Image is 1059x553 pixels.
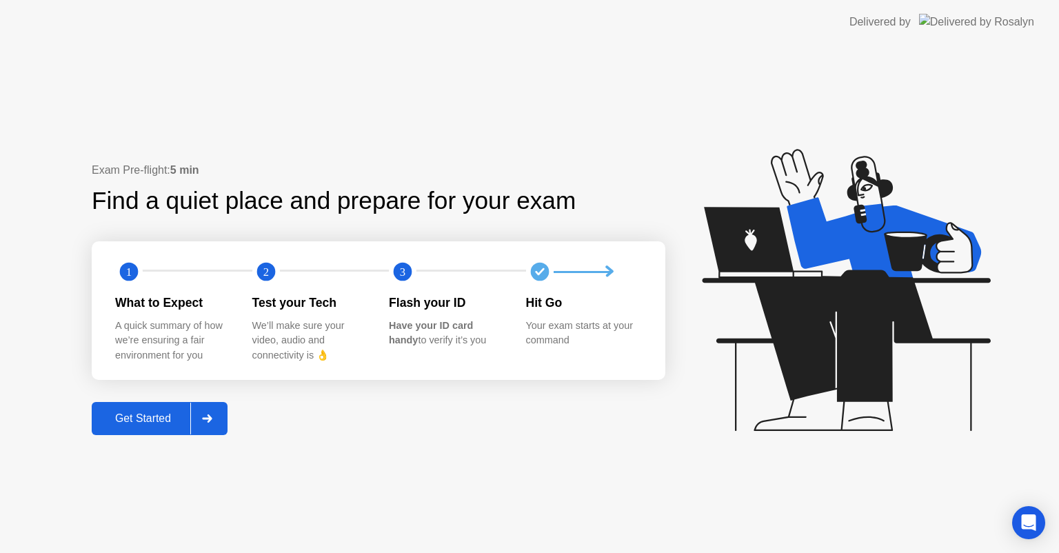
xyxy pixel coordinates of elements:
div: Get Started [96,412,190,425]
div: Your exam starts at your command [526,319,641,348]
div: We’ll make sure your video, audio and connectivity is 👌 [252,319,367,363]
b: 5 min [170,164,199,176]
div: Exam Pre-flight: [92,162,665,179]
text: 2 [263,265,268,279]
div: Delivered by [849,14,911,30]
button: Get Started [92,402,228,435]
text: 1 [126,265,132,279]
text: 3 [400,265,405,279]
div: Find a quiet place and prepare for your exam [92,183,578,219]
div: Flash your ID [389,294,504,312]
img: Delivered by Rosalyn [919,14,1034,30]
div: Hit Go [526,294,641,312]
div: Test your Tech [252,294,367,312]
div: A quick summary of how we’re ensuring a fair environment for you [115,319,230,363]
b: Have your ID card handy [389,320,473,346]
div: What to Expect [115,294,230,312]
div: to verify it’s you [389,319,504,348]
div: Open Intercom Messenger [1012,506,1045,539]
